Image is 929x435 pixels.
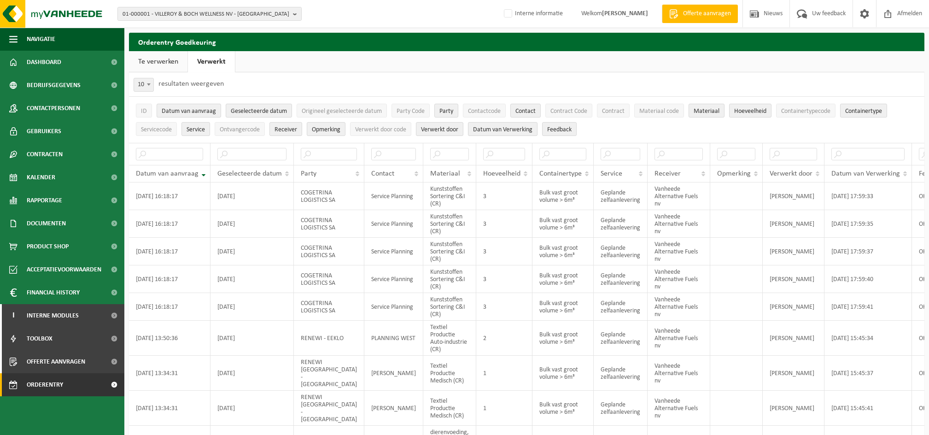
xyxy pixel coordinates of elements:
span: Bedrijfsgegevens [27,74,81,97]
span: Receiver [654,170,681,177]
td: PLANNING WEST [364,321,423,356]
td: [DATE] 17:59:40 [824,265,912,293]
td: [DATE] [210,238,294,265]
label: resultaten weergeven [158,80,224,88]
td: COGETRINA LOGISTICS SA [294,293,364,321]
span: Datum van aanvraag [136,170,199,177]
td: Bulk vast groot volume > 6m³ [532,210,594,238]
td: [PERSON_NAME] [763,210,824,238]
td: 3 [476,182,532,210]
span: Interne modules [27,304,79,327]
button: OntvangercodeOntvangercode: Activate to sort [215,122,265,136]
td: RENEWI - EEKLO [294,321,364,356]
td: Vanheede Alternative Fuels nv [648,356,710,391]
button: PartyParty: Activate to sort [434,104,458,118]
td: [DATE] 16:18:17 [129,210,210,238]
td: Geplande zelfaanlevering [594,210,648,238]
td: [PERSON_NAME] [763,238,824,265]
a: Te verwerken [129,51,187,72]
button: 01-000001 - VILLEROY & BOCH WELLNESS NV - [GEOGRAPHIC_DATA] [117,7,302,21]
td: Textiel Productie Medisch (CR) [423,391,476,426]
span: Containertype [845,108,882,115]
span: I [9,304,18,327]
td: Vanheede Alternative Fuels nv [648,238,710,265]
td: [PERSON_NAME] [763,293,824,321]
td: Kunststoffen Sortering C&I (CR) [423,293,476,321]
span: Verwerkt door [421,126,458,133]
td: Bulk vast groot volume > 6m³ [532,182,594,210]
span: Offerte aanvragen [681,9,733,18]
td: Bulk vast groot volume > 6m³ [532,293,594,321]
td: Service Planning [364,265,423,293]
td: [DATE] 17:59:35 [824,210,912,238]
td: Geplande zelfaanlevering [594,293,648,321]
button: Datum van aanvraagDatum van aanvraag: Activate to remove sorting [157,104,221,118]
td: 3 [476,265,532,293]
td: 3 [476,293,532,321]
td: Vanheede Alternative Fuels nv [648,293,710,321]
td: 1 [476,391,532,426]
span: Origineel geselecteerde datum [302,108,382,115]
span: Hoeveelheid [734,108,766,115]
button: HoeveelheidHoeveelheid: Activate to sort [729,104,771,118]
button: ContactcodeContactcode: Activate to sort [463,104,506,118]
span: 01-000001 - VILLEROY & BOCH WELLNESS NV - [GEOGRAPHIC_DATA] [123,7,289,21]
span: Service [601,170,622,177]
span: Contract Code [550,108,587,115]
span: 10 [134,78,154,92]
span: Contract [602,108,625,115]
button: Origineel geselecteerde datumOrigineel geselecteerde datum: Activate to sort [297,104,387,118]
span: Geselecteerde datum [231,108,287,115]
span: Geselecteerde datum [217,170,282,177]
span: Service [187,126,205,133]
td: 1 [476,356,532,391]
td: [DATE] [210,265,294,293]
span: Verwerkt door code [355,126,406,133]
span: Party Code [397,108,425,115]
label: Interne informatie [502,7,563,21]
td: [PERSON_NAME] [763,356,824,391]
td: Service Planning [364,293,423,321]
td: [DATE] 16:18:17 [129,293,210,321]
td: [DATE] 17:59:37 [824,238,912,265]
td: Geplande zelfaanlevering [594,356,648,391]
td: Vanheede Alternative Fuels nv [648,265,710,293]
span: Documenten [27,212,66,235]
span: Product Shop [27,235,69,258]
td: [DATE] 15:45:34 [824,321,912,356]
button: ContainertypeContainertype: Activate to sort [840,104,887,118]
td: COGETRINA LOGISTICS SA [294,238,364,265]
td: [DATE] 16:18:17 [129,238,210,265]
td: [PERSON_NAME] [763,391,824,426]
span: Dashboard [27,51,61,74]
td: Vanheede Alternative Fuels nv [648,321,710,356]
a: Verwerkt [188,51,235,72]
td: Bulk vast groot volume > 6m³ [532,265,594,293]
td: [PERSON_NAME] [763,265,824,293]
button: Materiaal codeMateriaal code: Activate to sort [634,104,684,118]
a: Offerte aanvragen [662,5,738,23]
span: Financial History [27,281,80,304]
td: 3 [476,238,532,265]
button: FeedbackFeedback: Activate to sort [542,122,577,136]
td: Geplande zelfaanlevering [594,182,648,210]
td: Vanheede Alternative Fuels nv [648,210,710,238]
td: [PERSON_NAME] [763,182,824,210]
button: Party CodeParty Code: Activate to sort [391,104,430,118]
span: Containertypecode [781,108,830,115]
td: Vanheede Alternative Fuels nv [648,391,710,426]
td: Bulk vast groot volume > 6m³ [532,391,594,426]
button: IDID: Activate to sort [136,104,152,118]
td: Bulk vast groot volume > 6m³ [532,321,594,356]
span: Contactcode [468,108,501,115]
button: Verwerkt door codeVerwerkt door code: Activate to sort [350,122,411,136]
td: Geplande zelfaanlevering [594,265,648,293]
td: Kunststoffen Sortering C&I (CR) [423,265,476,293]
td: [PERSON_NAME] [763,321,824,356]
td: Service Planning [364,238,423,265]
td: [PERSON_NAME] [364,356,423,391]
span: Party [439,108,453,115]
td: [DATE] [210,321,294,356]
td: COGETRINA LOGISTICS SA [294,182,364,210]
span: Receiver [275,126,297,133]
